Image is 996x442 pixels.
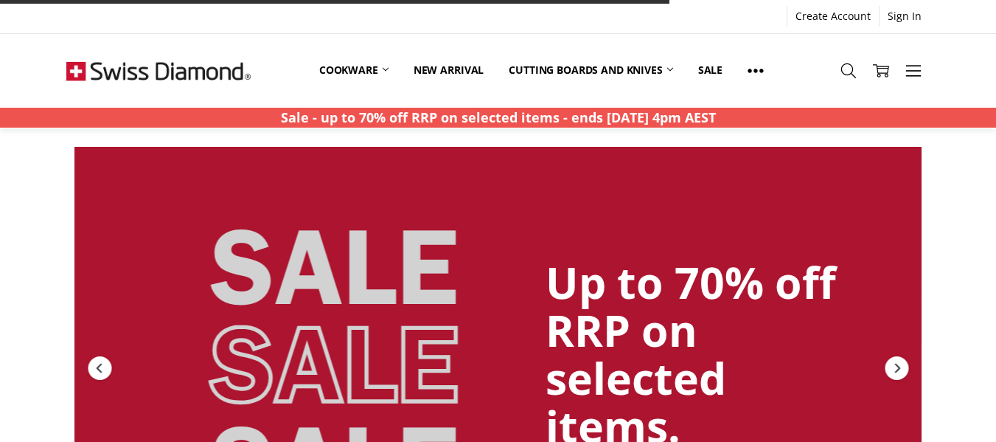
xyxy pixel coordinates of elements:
a: Create Account [787,6,879,27]
a: Sign In [880,6,930,27]
div: Previous [86,355,113,381]
img: Free Shipping On Every Order [66,34,251,108]
a: Cookware [307,54,401,86]
strong: Sale - up to 70% off RRP on selected items - ends [DATE] 4pm AEST [281,108,716,126]
a: Show All [735,54,776,87]
div: Next [883,355,910,381]
a: New arrival [401,54,496,86]
a: Sale [686,54,735,86]
a: Cutting boards and knives [496,54,686,86]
